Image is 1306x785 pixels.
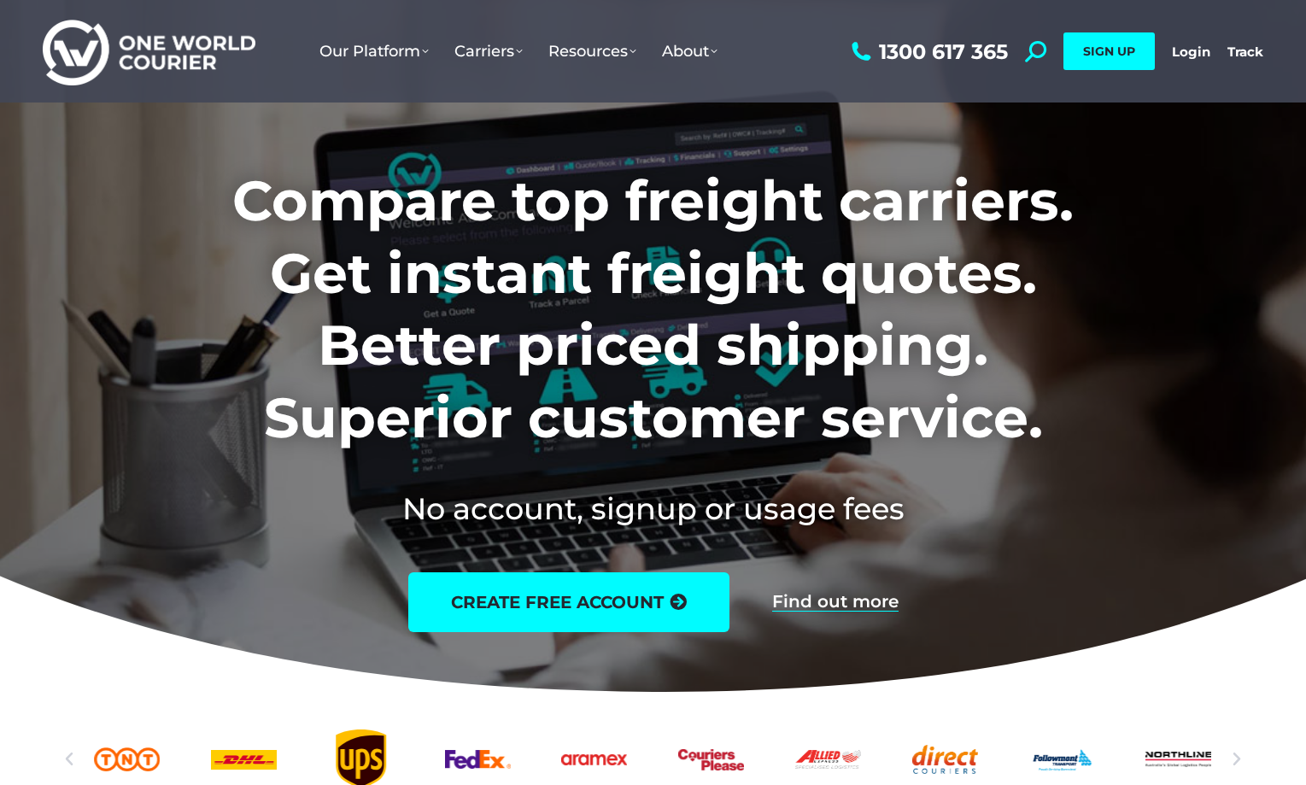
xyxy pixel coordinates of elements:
[1227,44,1263,60] a: Track
[548,42,636,61] span: Resources
[847,41,1008,62] a: 1300 617 365
[319,42,429,61] span: Our Platform
[1063,32,1155,70] a: SIGN UP
[1172,44,1210,60] a: Login
[662,42,717,61] span: About
[43,17,255,86] img: One World Courier
[536,25,649,78] a: Resources
[772,593,899,612] a: Find out more
[408,572,729,632] a: create free account
[120,165,1186,454] h1: Compare top freight carriers. Get instant freight quotes. Better priced shipping. Superior custom...
[307,25,442,78] a: Our Platform
[649,25,730,78] a: About
[454,42,523,61] span: Carriers
[1083,44,1135,59] span: SIGN UP
[442,25,536,78] a: Carriers
[120,488,1186,530] h2: No account, signup or usage fees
